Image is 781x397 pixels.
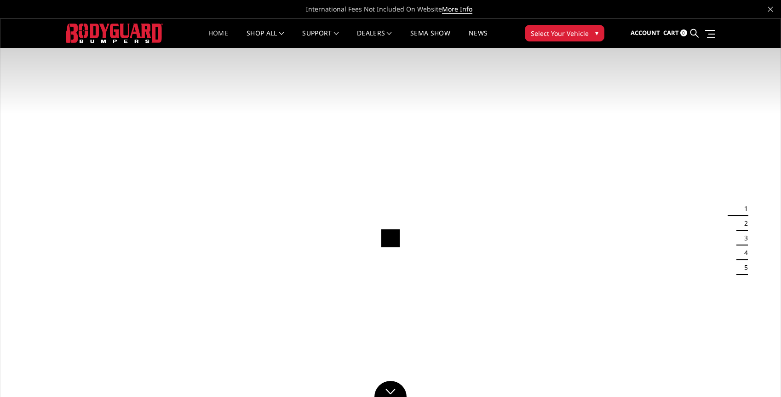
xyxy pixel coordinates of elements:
button: Select Your Vehicle [525,25,604,41]
a: Support [302,30,339,48]
span: ▾ [595,28,598,38]
span: 0 [680,29,687,36]
a: Home [208,30,228,48]
button: 1 of 5 [739,202,748,216]
img: BODYGUARD BUMPERS [66,23,163,42]
a: SEMA Show [410,30,450,48]
a: Dealers [357,30,392,48]
a: shop all [247,30,284,48]
button: 4 of 5 [739,245,748,260]
a: News [469,30,488,48]
button: 2 of 5 [739,216,748,231]
a: More Info [442,5,472,14]
button: 3 of 5 [739,231,748,246]
a: Account [631,21,660,46]
span: Cart [663,29,679,37]
a: Click to Down [374,381,407,397]
a: Cart 0 [663,21,687,46]
span: Select Your Vehicle [531,29,589,38]
span: Account [631,29,660,37]
button: 5 of 5 [739,260,748,275]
